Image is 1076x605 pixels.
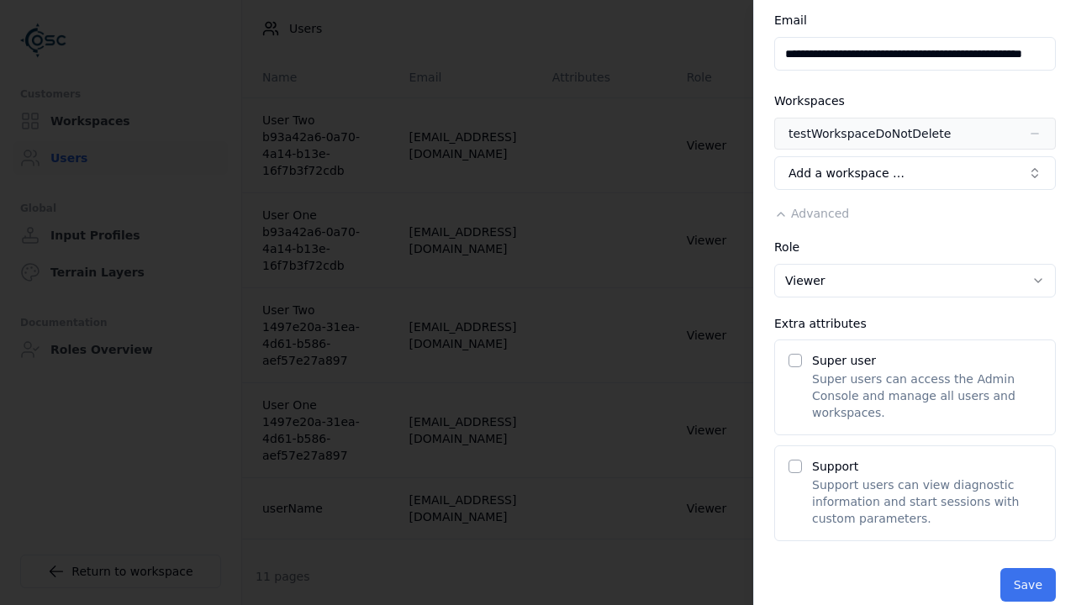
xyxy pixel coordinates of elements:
span: Add a workspace … [789,165,905,181]
label: Workspaces [774,94,845,108]
label: Role [774,240,799,254]
p: Support users can view diagnostic information and start sessions with custom parameters. [812,476,1042,527]
label: Super user [812,354,876,367]
button: Save [1000,568,1056,602]
div: testWorkspaceDoNotDelete [789,125,951,142]
div: Extra attributes [774,318,1056,329]
label: Email [774,13,807,27]
span: Advanced [791,207,849,220]
p: Super users can access the Admin Console and manage all users and workspaces. [812,371,1042,421]
button: Advanced [774,205,849,222]
label: Support [812,460,858,473]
